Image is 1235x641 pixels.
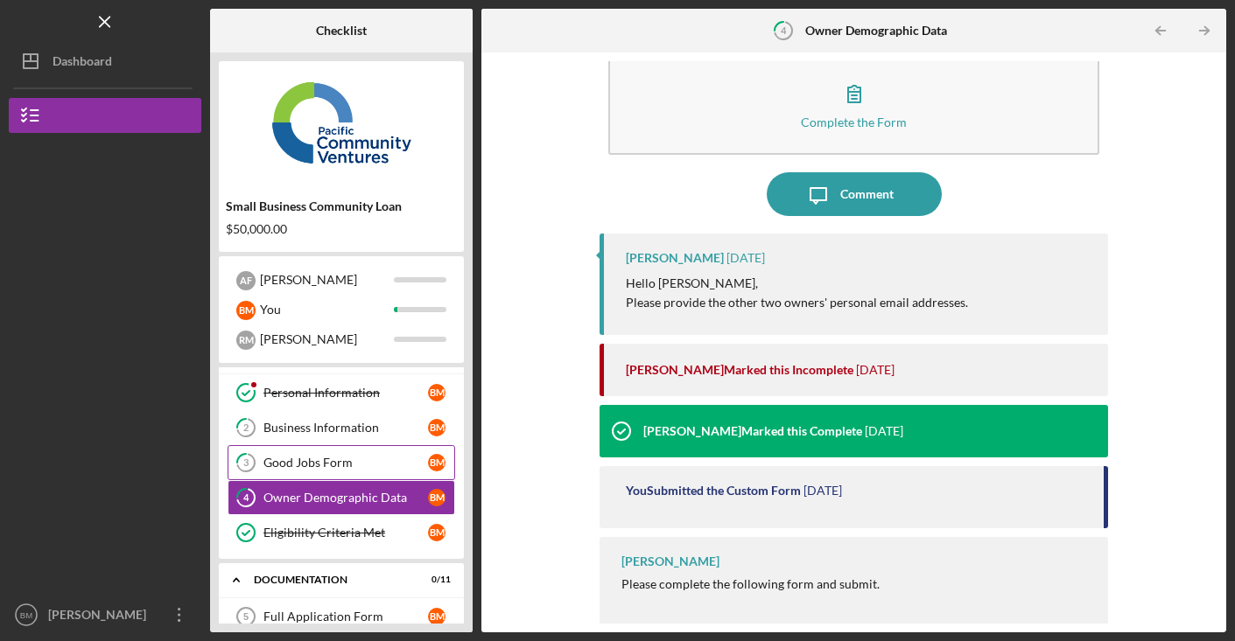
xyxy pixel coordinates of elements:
div: Dashboard [53,44,112,83]
div: B M [428,454,446,471]
div: $50,000.00 [226,222,457,236]
div: B M [428,524,446,541]
button: BM[PERSON_NAME] [9,597,201,632]
text: BM [20,610,32,620]
div: Full Application Form [263,610,428,624]
b: Owner Demographic Data [805,24,947,38]
tspan: 4 [781,24,787,36]
a: 3Good Jobs FormBM [228,445,455,480]
div: [PERSON_NAME] [626,251,724,265]
div: Good Jobs Form [263,456,428,470]
a: Eligibility Criteria MetBM [228,515,455,550]
div: [PERSON_NAME] [260,265,394,295]
div: Small Business Community Loan [226,199,457,213]
time: 2025-09-22 21:22 [865,424,903,438]
div: Please complete the following form and submit. [621,577,880,591]
div: [PERSON_NAME] Marked this Incomplete [626,363,853,377]
p: Please provide the other two owners' personal email addresses. [626,293,968,312]
a: 5Full Application FormBM [228,599,455,634]
time: 2025-09-19 04:48 [803,484,842,498]
div: Eligibility Criteria Met [263,526,428,540]
div: B M [428,608,446,625]
div: 0 / 11 [419,575,451,585]
div: Owner Demographic Data [263,491,428,505]
div: Comment [840,172,894,216]
img: Product logo [219,70,464,175]
div: [PERSON_NAME] [44,597,158,637]
div: B M [428,419,446,436]
div: R M [236,331,256,350]
time: 2025-09-22 21:25 [856,363,895,377]
button: Comment [767,172,942,216]
a: 4Owner Demographic DataBM [228,480,455,515]
div: You Submitted the Custom Form [626,484,801,498]
div: Complete the Form [801,115,907,129]
div: [PERSON_NAME] [621,554,719,568]
tspan: 3 [243,457,249,469]
p: Hello [PERSON_NAME], [626,274,968,293]
a: 2Business InformationBM [228,410,455,445]
b: Checklist [316,24,367,38]
button: Complete the Form [608,54,1100,155]
div: B M [428,489,446,506]
button: Dashboard [9,44,201,79]
div: [PERSON_NAME] [260,324,394,354]
div: Documentation [254,575,407,585]
a: Personal InformationBM [228,375,455,410]
div: A F [236,271,256,290]
tspan: 4 [243,492,249,504]
div: [PERSON_NAME] Marked this Complete [643,424,862,438]
div: You [260,295,394,324]
div: B M [428,384,446,401]
div: Business Information [263,421,428,435]
tspan: 2 [243,422,249,434]
tspan: 5 [243,611,249,622]
time: 2025-09-22 21:26 [726,251,765,265]
div: B M [236,301,256,320]
div: Personal Information [263,386,428,400]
